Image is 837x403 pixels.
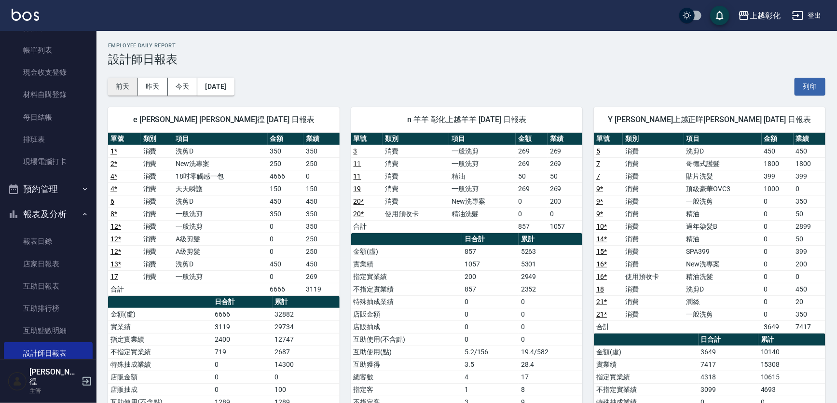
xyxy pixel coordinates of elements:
td: 19.4/582 [519,346,582,358]
td: 0 [268,270,304,283]
td: 0 [462,295,519,308]
td: 28.4 [519,358,582,371]
th: 項目 [449,133,516,145]
td: 消費 [141,145,174,157]
button: 前天 [108,78,138,96]
td: 精油洗髮 [684,270,762,283]
td: 金額(虛) [108,308,212,320]
td: 450 [268,195,304,208]
td: 5.2/156 [462,346,519,358]
td: 不指定實業績 [108,346,212,358]
a: 設計師日報表 [4,342,93,364]
button: 報表及分析 [4,202,93,227]
td: 0 [762,220,794,233]
td: 一般洗剪 [449,182,516,195]
td: 一般洗剪 [684,308,762,320]
td: 269 [303,270,340,283]
th: 金額 [762,133,794,145]
a: 帳單列表 [4,39,93,61]
td: 200 [794,258,825,270]
td: 指定實業績 [351,270,462,283]
td: 特殊抽成業績 [108,358,212,371]
td: 店販抽成 [108,383,212,396]
td: 0 [762,295,794,308]
td: 店販金額 [351,308,462,320]
td: 1800 [762,157,794,170]
td: 消費 [141,208,174,220]
td: 450 [303,195,340,208]
td: 0 [462,320,519,333]
th: 業績 [303,133,340,145]
td: 0 [462,333,519,346]
td: 17 [519,371,582,383]
td: 3119 [212,320,272,333]
td: 12747 [273,333,340,346]
td: 實業績 [108,320,212,333]
button: 上越彰化 [734,6,784,26]
td: 7417 [699,358,758,371]
td: 2949 [519,270,582,283]
th: 累計 [273,296,340,308]
td: 1800 [794,157,825,170]
td: 實業績 [351,258,462,270]
a: 7 [596,172,600,180]
button: 今天 [168,78,198,96]
td: 857 [516,220,548,233]
td: 15308 [758,358,825,371]
td: 金額(虛) [351,245,462,258]
td: 250 [268,157,304,170]
td: 互助使用(點) [351,346,462,358]
td: 18吋零觸感一包 [173,170,267,182]
td: 2352 [519,283,582,295]
td: 450 [268,258,304,270]
td: 消費 [623,145,684,157]
td: 不指定實業績 [351,283,462,295]
td: 450 [794,283,825,295]
td: 200 [462,270,519,283]
td: 消費 [623,170,684,182]
td: 5301 [519,258,582,270]
td: 消費 [383,182,449,195]
td: 消費 [141,170,174,182]
td: 0 [268,220,304,233]
td: 150 [303,182,340,195]
button: 昨天 [138,78,168,96]
td: 0 [268,245,304,258]
td: 3649 [699,346,758,358]
td: 0 [519,333,582,346]
th: 項目 [684,133,762,145]
td: 洗剪D [173,195,267,208]
td: 100 [273,383,340,396]
td: 269 [548,157,582,170]
td: 0 [273,371,340,383]
td: 0 [762,195,794,208]
a: 6 [110,197,114,205]
th: 類別 [623,133,684,145]
button: 預約管理 [4,177,93,202]
td: 消費 [141,220,174,233]
td: 350 [303,145,340,157]
td: 3649 [762,320,794,333]
a: 互助點數明細 [4,320,93,342]
td: 消費 [141,270,174,283]
td: 450 [762,145,794,157]
td: 互助獲得 [351,358,462,371]
td: 32882 [273,308,340,320]
td: 0 [212,383,272,396]
td: 0 [762,233,794,245]
td: 0 [794,270,825,283]
th: 日合計 [212,296,272,308]
td: 消費 [623,308,684,320]
td: 消費 [623,258,684,270]
td: 269 [516,145,548,157]
td: 857 [462,283,519,295]
td: 6666 [268,283,304,295]
td: 0 [303,170,340,182]
td: 3.5 [462,358,519,371]
a: 11 [354,160,361,167]
td: 合計 [594,320,623,333]
td: 消費 [623,220,684,233]
td: 0 [516,195,548,208]
h5: [PERSON_NAME]徨 [29,367,79,387]
div: 上越彰化 [750,10,781,22]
